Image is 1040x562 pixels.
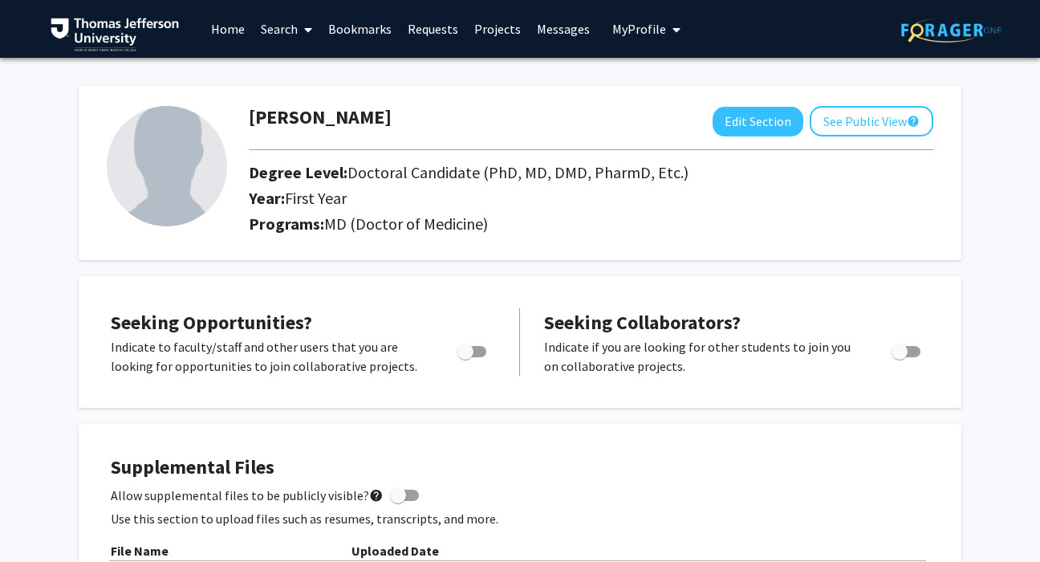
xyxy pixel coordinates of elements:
[249,214,933,234] h2: Programs:
[713,107,803,136] button: Edit Section
[907,112,920,131] mat-icon: help
[810,106,933,136] button: See Public View
[901,18,1001,43] img: ForagerOne Logo
[253,1,320,57] a: Search
[544,310,741,335] span: Seeking Collaborators?
[51,18,179,51] img: Thomas Jefferson University Logo
[12,490,68,550] iframe: Chat
[885,337,929,361] div: Toggle
[111,337,427,376] p: Indicate to faculty/staff and other users that you are looking for opportunities to join collabor...
[249,163,810,182] h2: Degree Level:
[351,543,439,559] b: Uploaded Date
[324,214,488,234] span: MD (Doctor of Medicine)
[347,162,689,182] span: Doctoral Candidate (PhD, MD, DMD, PharmD, Etc.)
[544,337,861,376] p: Indicate if you are looking for other students to join you on collaborative projects.
[111,509,929,528] p: Use this section to upload files such as resumes, transcripts, and more.
[249,189,810,208] h2: Year:
[111,543,169,559] b: File Name
[107,106,227,226] img: Profile Picture
[400,1,466,57] a: Requests
[203,1,253,57] a: Home
[612,21,666,37] span: My Profile
[320,1,400,57] a: Bookmarks
[111,486,384,505] span: Allow supplemental files to be publicly visible?
[285,188,347,208] span: First Year
[529,1,598,57] a: Messages
[111,456,929,479] h4: Supplemental Files
[466,1,529,57] a: Projects
[111,310,312,335] span: Seeking Opportunities?
[451,337,495,361] div: Toggle
[249,106,392,129] h1: [PERSON_NAME]
[369,486,384,505] mat-icon: help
